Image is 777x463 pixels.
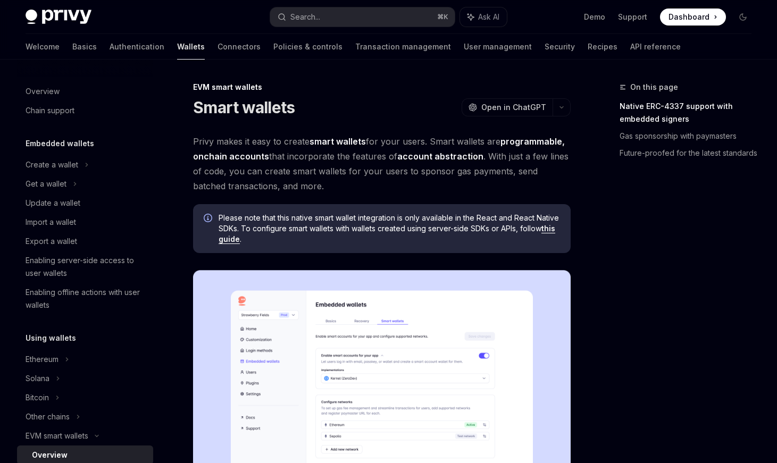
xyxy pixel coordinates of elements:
a: Wallets [177,34,205,60]
a: Welcome [26,34,60,60]
svg: Info [204,214,214,224]
div: Import a wallet [26,216,76,229]
a: Update a wallet [17,193,153,213]
strong: smart wallets [310,136,366,147]
a: account abstraction [397,151,483,162]
div: Search... [290,11,320,23]
div: Get a wallet [26,178,66,190]
a: Enabling server-side access to user wallets [17,251,153,283]
span: Please note that this native smart wallet integration is only available in the React and React Na... [219,213,560,245]
div: Create a wallet [26,158,78,171]
span: Open in ChatGPT [481,102,546,113]
a: Native ERC-4337 support with embedded signers [620,98,760,128]
a: Future-proofed for the latest standards [620,145,760,162]
button: Toggle dark mode [734,9,751,26]
button: Ask AI [460,7,507,27]
a: Recipes [588,34,617,60]
span: ⌘ K [437,13,448,21]
span: Ask AI [478,12,499,22]
a: Support [618,12,647,22]
div: Solana [26,372,49,385]
div: Export a wallet [26,235,77,248]
span: Dashboard [669,12,709,22]
div: EVM smart wallets [193,82,571,92]
a: Transaction management [355,34,451,60]
span: On this page [630,81,678,94]
a: Basics [72,34,97,60]
a: Gas sponsorship with paymasters [620,128,760,145]
a: API reference [630,34,681,60]
a: Connectors [218,34,261,60]
div: Ethereum [26,353,59,366]
div: Chain support [26,104,74,117]
h5: Embedded wallets [26,137,94,150]
div: Bitcoin [26,391,49,404]
div: Enabling offline actions with user wallets [26,286,147,312]
h5: Using wallets [26,332,76,344]
img: dark logo [26,10,91,24]
a: Chain support [17,101,153,120]
div: Enabling server-side access to user wallets [26,254,147,280]
a: Dashboard [660,9,726,26]
a: Import a wallet [17,213,153,232]
button: Open in ChatGPT [462,98,553,116]
div: EVM smart wallets [26,430,88,442]
span: Privy makes it easy to create for your users. Smart wallets are that incorporate the features of ... [193,134,571,193]
a: Authentication [110,34,164,60]
a: User management [464,34,532,60]
a: Demo [584,12,605,22]
h1: Smart wallets [193,98,295,117]
div: Update a wallet [26,197,80,209]
div: Overview [26,85,60,98]
a: Enabling offline actions with user wallets [17,283,153,315]
a: Security [545,34,575,60]
a: Export a wallet [17,232,153,251]
button: Search...⌘K [270,7,454,27]
a: Overview [17,82,153,101]
a: Policies & controls [273,34,342,60]
div: Other chains [26,410,70,423]
div: Overview [32,449,68,461]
